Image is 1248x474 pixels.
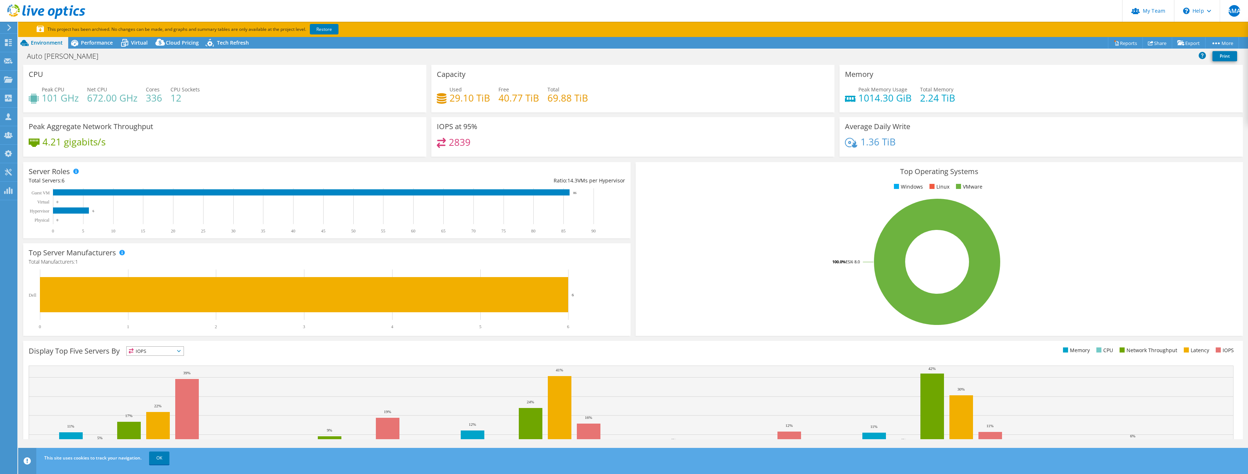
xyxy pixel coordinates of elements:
[42,86,64,93] span: Peak CPU
[171,86,200,93] span: CPU Sockets
[52,228,54,234] text: 0
[920,86,953,93] span: Total Memory
[327,177,625,185] div: Ratio: VMs per Hypervisor
[449,86,462,93] span: Used
[298,438,303,443] text: 4%
[125,413,132,418] text: 17%
[567,324,569,329] text: 6
[986,424,994,428] text: 11%
[127,347,184,355] span: IOPS
[1214,346,1234,354] li: IOPS
[870,424,878,429] text: 11%
[1130,434,1136,438] text: 6%
[29,249,116,257] h3: Top Server Manufacturers
[217,39,249,46] span: Tech Refresh
[954,183,982,191] li: VMware
[858,94,912,102] h4: 1014.30 GiB
[42,94,79,102] h4: 101 GHz
[131,39,148,46] span: Virtual
[29,177,327,185] div: Total Servers:
[215,324,217,329] text: 2
[573,191,577,195] text: 86
[920,94,955,102] h4: 2.24 TiB
[44,455,141,461] span: This site uses cookies to track your navigation.
[641,168,1237,176] h3: Top Operating Systems
[1142,37,1172,49] a: Share
[449,138,471,146] h4: 2839
[81,39,113,46] span: Performance
[93,209,94,213] text: 6
[57,218,58,222] text: 0
[861,138,896,146] h4: 1.36 TiB
[32,190,50,195] text: Guest VM
[531,228,535,234] text: 80
[303,324,305,329] text: 3
[29,70,43,78] h3: CPU
[127,324,129,329] text: 1
[67,424,74,428] text: 11%
[261,228,265,234] text: 35
[62,177,65,184] span: 6
[231,228,235,234] text: 30
[29,258,625,266] h4: Total Manufacturers:
[567,177,578,184] span: 14.3
[785,423,793,428] text: 12%
[1095,346,1113,354] li: CPU
[310,24,338,34] a: Restore
[29,168,70,176] h3: Server Roles
[1205,37,1239,49] a: More
[97,436,103,440] text: 5%
[556,368,563,372] text: 41%
[858,86,907,93] span: Peak Memory Usage
[291,228,295,234] text: 40
[111,228,115,234] text: 10
[469,422,476,426] text: 12%
[30,209,49,214] text: Hypervisor
[957,387,965,391] text: 30%
[479,324,481,329] text: 5
[585,415,592,420] text: 16%
[171,228,175,234] text: 20
[561,228,566,234] text: 85
[846,259,860,264] tspan: ESXi 8.0
[498,86,509,93] span: Free
[24,52,110,60] h1: Auto [PERSON_NAME]
[832,259,846,264] tspan: 100.0%
[29,123,153,131] h3: Peak Aggregate Network Throughput
[171,94,200,102] h4: 12
[501,228,506,234] text: 75
[154,404,161,408] text: 22%
[1172,37,1206,49] a: Export
[75,258,78,265] span: 1
[845,123,910,131] h3: Average Daily Write
[39,324,41,329] text: 0
[449,94,490,102] h4: 29.10 TiB
[441,228,446,234] text: 65
[1108,37,1143,49] a: Reports
[498,94,539,102] h4: 40.77 TiB
[471,228,476,234] text: 70
[37,25,392,33] p: This project has been archived. No changes can be made, and graphs and summary tables are only av...
[845,70,873,78] h3: Memory
[183,371,190,375] text: 39%
[1228,5,1240,17] span: AMA
[1072,439,1077,443] text: 3%
[1212,51,1237,61] a: Print
[381,228,385,234] text: 55
[146,94,162,102] h4: 336
[87,86,107,93] span: Net CPU
[900,438,906,442] text: 4%
[1188,438,1194,443] text: 4%
[391,324,393,329] text: 4
[34,218,49,223] text: Physical
[670,438,676,442] text: 4%
[57,200,58,204] text: 0
[29,293,36,298] text: Dell
[87,94,137,102] h4: 672.00 GHz
[527,400,534,404] text: 24%
[37,199,50,205] text: Virtual
[437,70,465,78] h3: Capacity
[42,138,106,146] h4: 4.21 gigabits/s
[1061,346,1090,354] li: Memory
[411,228,415,234] text: 60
